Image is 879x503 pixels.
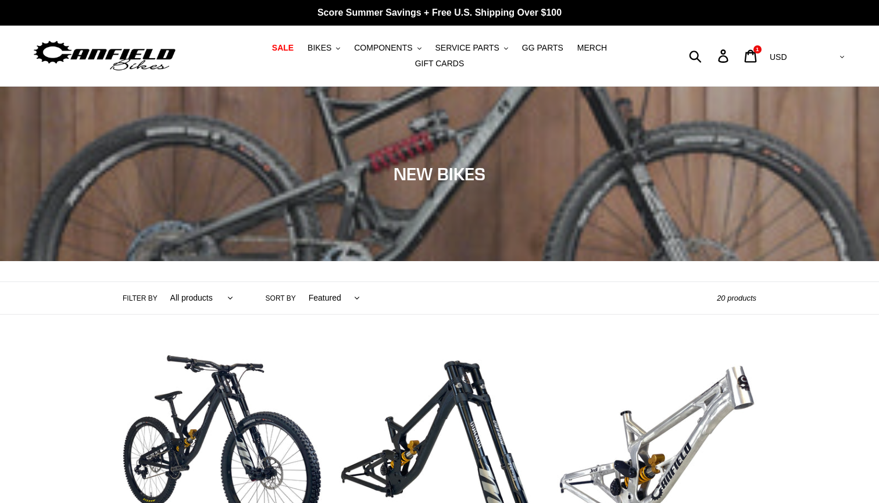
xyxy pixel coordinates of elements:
[522,43,563,53] span: GG PARTS
[354,43,412,53] span: COMPONENTS
[308,43,331,53] span: BIKES
[123,293,158,304] label: Filter by
[415,59,464,69] span: GIFT CARDS
[32,38,177,74] img: Canfield Bikes
[394,163,485,184] span: NEW BIKES
[516,40,569,56] a: GG PARTS
[429,40,513,56] button: SERVICE PARTS
[266,40,299,56] a: SALE
[348,40,427,56] button: COMPONENTS
[756,47,759,52] span: 1
[717,294,756,302] span: 20 products
[738,44,765,69] a: 1
[302,40,346,56] button: BIKES
[272,43,294,53] span: SALE
[435,43,499,53] span: SERVICE PARTS
[409,56,470,72] a: GIFT CARDS
[571,40,613,56] a: MERCH
[577,43,607,53] span: MERCH
[266,293,296,304] label: Sort by
[695,43,725,69] input: Search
